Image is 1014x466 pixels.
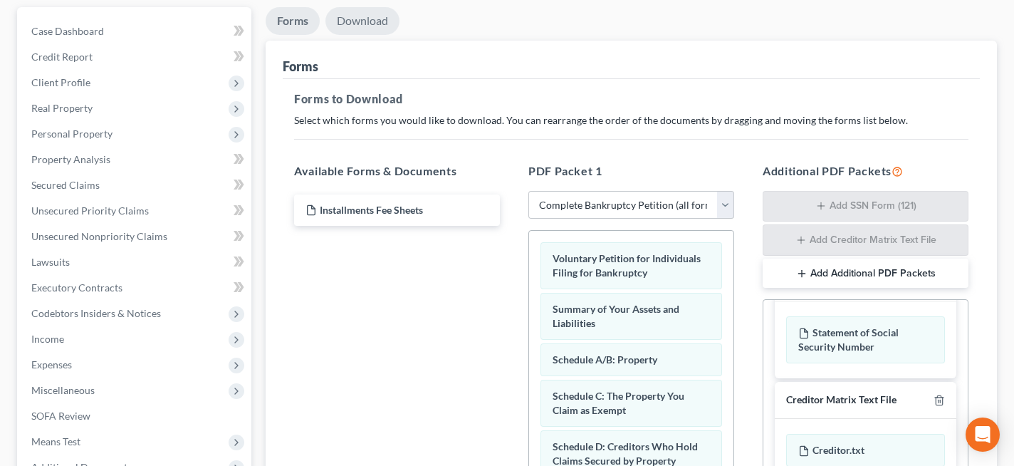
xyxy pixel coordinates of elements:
[31,281,122,294] span: Executory Contracts
[31,230,167,242] span: Unsecured Nonpriority Claims
[786,316,945,363] div: Statement of Social Security Number
[31,153,110,165] span: Property Analysis
[20,275,251,301] a: Executory Contracts
[320,204,423,216] span: Installments Fee Sheets
[553,353,657,366] span: Schedule A/B: Property
[20,403,251,429] a: SOFA Review
[31,128,113,140] span: Personal Property
[20,198,251,224] a: Unsecured Priority Claims
[553,303,679,329] span: Summary of Your Assets and Liabilities
[31,204,149,217] span: Unsecured Priority Claims
[31,179,100,191] span: Secured Claims
[763,162,968,180] h5: Additional PDF Packets
[20,44,251,70] a: Credit Report
[553,390,684,416] span: Schedule C: The Property You Claim as Exempt
[31,384,95,396] span: Miscellaneous
[20,172,251,198] a: Secured Claims
[20,147,251,172] a: Property Analysis
[294,113,968,128] p: Select which forms you would like to download. You can rearrange the order of the documents by dr...
[528,162,734,180] h5: PDF Packet 1
[553,252,701,279] span: Voluntary Petition for Individuals Filing for Bankruptcy
[31,307,161,319] span: Codebtors Insiders & Notices
[31,358,72,371] span: Expenses
[325,7,399,35] a: Download
[20,19,251,44] a: Case Dashboard
[31,25,104,37] span: Case Dashboard
[31,51,93,63] span: Credit Report
[294,162,500,180] h5: Available Forms & Documents
[31,102,93,114] span: Real Property
[763,259,968,289] button: Add Additional PDF Packets
[786,393,897,407] div: Creditor Matrix Text File
[31,435,80,447] span: Means Test
[20,249,251,275] a: Lawsuits
[31,410,90,422] span: SOFA Review
[763,224,968,256] button: Add Creditor Matrix Text File
[283,58,318,75] div: Forms
[966,418,1000,452] div: Open Intercom Messenger
[31,333,64,345] span: Income
[294,90,968,108] h5: Forms to Download
[31,256,70,268] span: Lawsuits
[20,224,251,249] a: Unsecured Nonpriority Claims
[266,7,320,35] a: Forms
[763,191,968,222] button: Add SSN Form (121)
[31,76,90,88] span: Client Profile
